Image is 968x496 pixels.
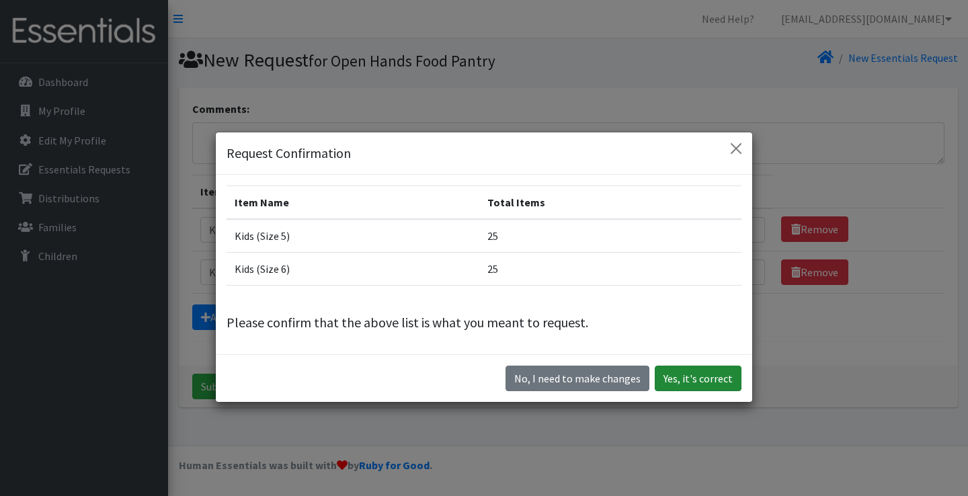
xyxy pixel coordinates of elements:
[479,252,741,285] td: 25
[227,219,479,253] td: Kids (Size 5)
[227,143,351,163] h5: Request Confirmation
[479,185,741,219] th: Total Items
[479,219,741,253] td: 25
[227,252,479,285] td: Kids (Size 6)
[227,185,479,219] th: Item Name
[725,138,747,159] button: Close
[506,366,649,391] button: No I need to make changes
[227,313,741,333] p: Please confirm that the above list is what you meant to request.
[655,366,741,391] button: Yes, it's correct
